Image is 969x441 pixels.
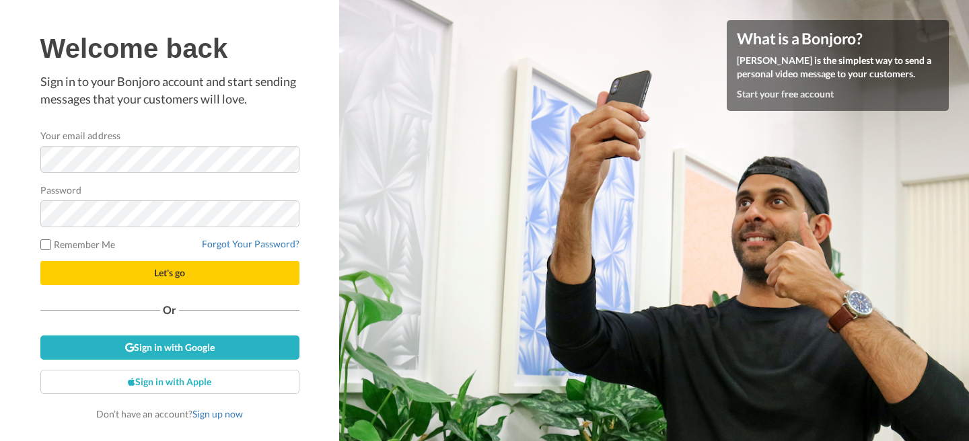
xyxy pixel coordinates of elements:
h4: What is a Bonjoro? [737,30,939,47]
label: Password [40,183,82,197]
span: Let's go [154,267,185,278]
button: Let's go [40,261,299,285]
a: Forgot Your Password? [202,238,299,249]
span: Don’t have an account? [96,408,243,419]
label: Your email address [40,128,120,143]
a: Sign in with Google [40,335,299,360]
h1: Welcome back [40,34,299,63]
p: Sign in to your Bonjoro account and start sending messages that your customers will love. [40,73,299,108]
span: Or [160,305,179,315]
input: Remember Me [40,239,51,250]
a: Sign in with Apple [40,370,299,394]
p: [PERSON_NAME] is the simplest way to send a personal video message to your customers. [737,54,939,81]
label: Remember Me [40,237,116,251]
a: Start your free account [737,88,834,99]
a: Sign up now [192,408,243,419]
